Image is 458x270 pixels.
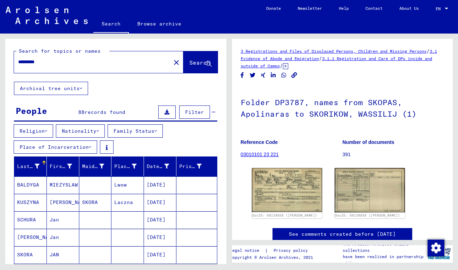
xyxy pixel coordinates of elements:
[249,71,256,80] button: Share on Twitter
[14,156,47,176] mat-header-cell: Last Name
[144,246,176,263] mat-cell: [DATE]
[114,163,137,170] div: Place of Birth
[47,194,79,211] mat-cell: [PERSON_NAME]
[56,124,105,138] button: Nationality
[427,48,430,54] span: /
[169,55,183,69] button: Clear
[50,163,72,170] div: First Name
[343,254,425,266] p: have been realized in partnership with
[343,241,425,254] p: The Arolsen Archives online collections
[179,161,210,172] div: Prisoner #
[6,7,88,24] img: Arolsen_neg.svg
[111,194,144,211] mat-cell: Laczna
[268,247,316,254] a: Privacy policy
[47,156,79,176] mat-header-cell: First Name
[14,246,47,263] mat-cell: SKORA
[50,161,81,172] div: First Name
[319,55,322,61] span: /
[280,63,283,69] span: /
[144,211,176,228] mat-cell: [DATE]
[17,161,48,172] div: Last Name
[85,109,125,115] span: records found
[14,124,53,138] button: Religion
[16,104,47,117] div: People
[79,156,112,176] mat-header-cell: Maiden Name
[230,247,316,254] div: |
[428,240,444,256] img: Change consent
[14,140,97,154] button: Place of Incarceration
[144,156,176,176] mat-header-cell: Date of Birth
[426,245,452,262] img: yv_logo.png
[47,246,79,263] mat-cell: JAN
[335,213,400,217] a: DocID: 69138858 ([PERSON_NAME])
[47,211,79,228] mat-cell: Jan
[147,163,169,170] div: Date of Birth
[241,86,444,129] h1: Folder DP3787, names from SKOPAS, Apolinaras to SKORIKOW, WASSILIJ (1)
[144,176,176,194] mat-cell: [DATE]
[82,161,113,172] div: Maiden Name
[14,82,88,95] button: Archival tree units
[252,168,322,212] img: 001.jpg
[144,194,176,211] mat-cell: [DATE]
[179,105,210,119] button: Filter
[47,229,79,246] mat-cell: Jan
[270,71,277,80] button: Share on LinkedIn
[179,163,202,170] div: Prisoner #
[280,71,288,80] button: Share on WhatsApp
[183,51,218,73] button: Search
[241,56,432,68] a: 3.1.1 Registration and Care of DPs inside and outside of Camps
[78,109,85,115] span: 88
[47,176,79,194] mat-cell: MIEZYSLAW
[189,59,210,66] span: Search
[176,156,217,176] mat-header-cell: Prisoner #
[14,194,47,211] mat-cell: KUSZYNA
[342,151,444,158] p: 391
[17,163,39,170] div: Last Name
[108,124,163,138] button: Family Status
[291,71,298,80] button: Copy link
[93,15,129,34] a: Search
[289,231,396,238] a: See comments created before [DATE]
[144,229,176,246] mat-cell: [DATE]
[260,71,267,80] button: Share on Xing
[147,161,178,172] div: Date of Birth
[241,139,278,145] b: Reference Code
[335,168,405,212] img: 002.jpg
[19,48,101,54] mat-label: Search for topics or names
[230,254,316,261] p: Copyright © Arolsen Archives, 2021
[172,58,181,67] mat-icon: close
[252,213,317,217] a: DocID: 69138858 ([PERSON_NAME])
[14,176,47,194] mat-cell: BALDYGA
[185,109,204,115] span: Filter
[111,156,144,176] mat-header-cell: Place of Birth
[230,247,265,254] a: Legal notice
[342,139,394,145] b: Number of documents
[436,6,443,11] span: EN
[241,152,279,157] a: 03010101 23 221
[82,163,104,170] div: Maiden Name
[79,194,112,211] mat-cell: SKORA
[114,161,145,172] div: Place of Birth
[239,71,246,80] button: Share on Facebook
[241,49,427,54] a: 3 Registrations and Files of Displaced Persons, Children and Missing Persons
[111,176,144,194] mat-cell: Lwow
[129,15,190,32] a: Browse archive
[14,211,47,228] mat-cell: SCHURA
[14,229,47,246] mat-cell: [PERSON_NAME]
